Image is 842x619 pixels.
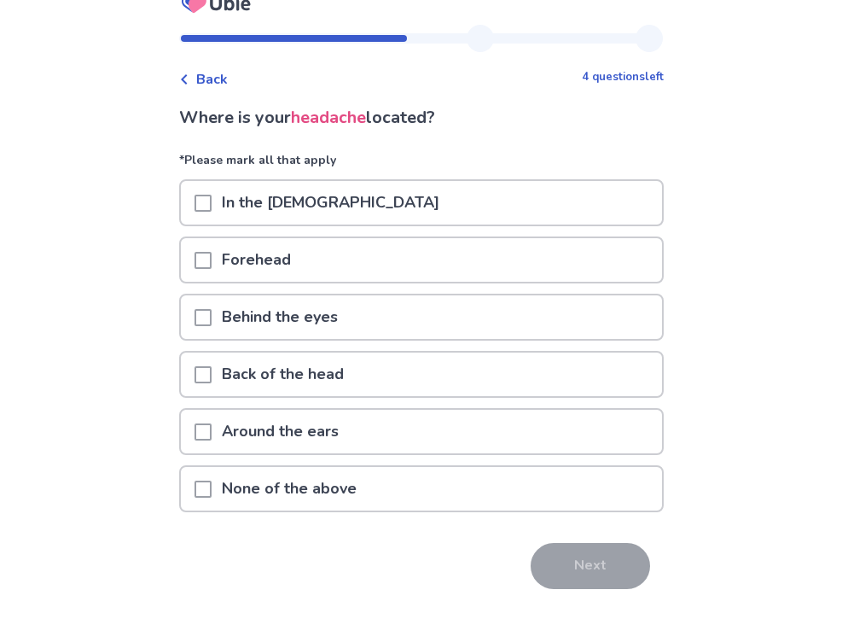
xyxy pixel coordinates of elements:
span: headache [291,106,366,129]
p: Behind the eyes [212,295,348,339]
p: Where is your located? [179,105,664,131]
p: *Please mark all that apply [179,151,664,179]
span: Back [196,69,228,90]
p: Around the ears [212,410,349,453]
button: Next [531,543,650,589]
p: Back of the head [212,353,354,396]
p: In the [DEMOGRAPHIC_DATA] [212,181,450,225]
p: 4 questions left [582,69,664,86]
p: None of the above [212,467,367,511]
p: Forehead [212,238,301,282]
